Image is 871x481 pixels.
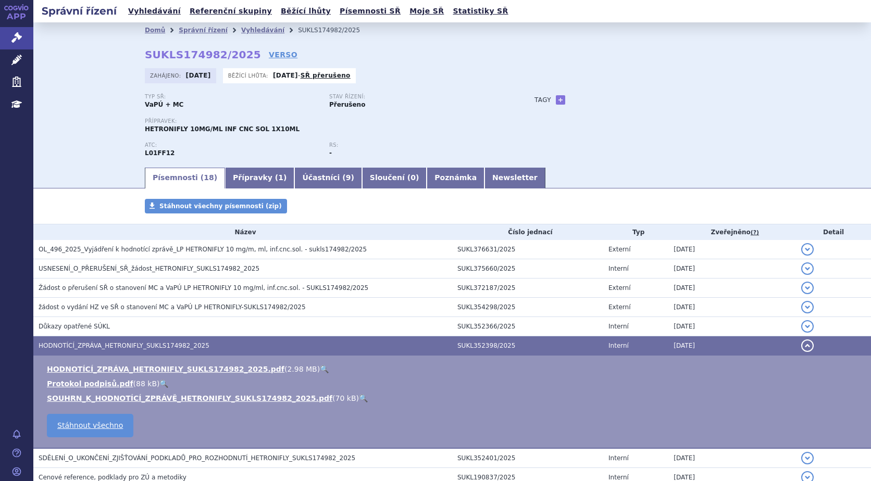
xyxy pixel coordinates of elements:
[145,125,300,133] span: HETRONIFLY 10MG/ML INF CNC SOL 1X10ML
[337,4,404,18] a: Písemnosti SŘ
[603,224,668,240] th: Typ
[125,4,184,18] a: Vyhledávání
[150,71,183,80] span: Zahájeno:
[668,448,796,468] td: [DATE]
[228,71,270,80] span: Běžící lhůta:
[39,284,368,292] span: Žádost o přerušení SŘ o stanovení MC a VaPÚ LP HETRONIFLY 10 mg/ml, inf.cnc.sol. - SUKLS174982/2025
[329,101,365,108] strong: Přerušeno
[452,317,603,336] td: SUKL352366/2025
[39,246,367,253] span: OL_496_2025_Vyjádření k hodnotící zprávě_LP HETRONIFLY 10 mg/m, ml, inf.cnc.sol. - sukls174982/2025
[452,279,603,298] td: SUKL372187/2025
[608,265,629,272] span: Interní
[450,4,511,18] a: Statistiky SŘ
[39,474,186,481] span: Cenové reference, podklady pro ZÚ a metodiky
[225,168,294,188] a: Přípravky (1)
[39,323,110,330] span: Důkazy opatřené SÚKL
[204,173,214,182] span: 18
[427,168,484,188] a: Poznámka
[410,173,416,182] span: 0
[159,202,282,210] span: Stáhnout všechny písemnosti (zip)
[145,199,287,213] a: Stáhnout všechny písemnosti (zip)
[452,336,603,356] td: SUKL352398/2025
[751,229,759,236] abbr: (?)
[346,173,351,182] span: 9
[47,393,861,403] li: ( )
[33,224,452,240] th: Název
[452,448,603,468] td: SUKL352401/2025
[136,379,157,388] span: 88 kB
[801,243,814,256] button: detail
[301,72,351,79] a: SŘ přerušeno
[39,454,355,462] span: SDĚLENÍ_O_UKONČENÍ_ZJIŠŤOVÁNÍ_PODKLADŮ_PRO_ROZHODNUTÍ_HETRONIFLY_SUKLS174982_2025
[145,101,183,108] strong: VaPÚ + MC
[608,342,629,349] span: Interní
[452,298,603,317] td: SUKL354298/2025
[294,168,362,188] a: Účastníci (9)
[241,27,284,34] a: Vyhledávání
[159,379,168,388] a: 🔍
[145,48,261,61] strong: SUKLS174982/2025
[608,303,630,311] span: Externí
[801,320,814,333] button: detail
[668,336,796,356] td: [DATE]
[608,454,629,462] span: Interní
[534,94,551,106] h3: Tagy
[452,224,603,240] th: Číslo jednací
[668,224,796,240] th: Zveřejněno
[329,142,503,148] p: RS:
[39,303,306,311] span: žádost o vydání HZ ve SŘ o stanovení MC a VaPÚ LP HETRONIFLY-SUKLS174982/2025
[298,22,374,38] li: SUKLS174982/2025
[801,262,814,275] button: detail
[269,49,297,60] a: VERSO
[359,394,368,402] a: 🔍
[452,259,603,279] td: SUKL375660/2025
[145,142,319,148] p: ATC:
[47,379,133,388] a: Protokol podpisů.pdf
[33,4,125,18] h2: Správní řízení
[320,365,329,373] a: 🔍
[278,173,283,182] span: 1
[39,265,259,272] span: USNESENÍ_O_PŘERUŠENÍ_SŘ_žádost_HETRONIFLY_SUKLS174982_2025
[47,394,332,402] a: SOUHRN_K_HODNOTÍCÍ_ZPRÁVĚ_HETRONIFLY_SUKLS174982_2025.pdf
[186,72,211,79] strong: [DATE]
[273,72,298,79] strong: [DATE]
[47,364,861,374] li: ( )
[801,301,814,313] button: detail
[608,246,630,253] span: Externí
[668,317,796,336] td: [DATE]
[608,284,630,292] span: Externí
[145,94,319,100] p: Typ SŘ:
[668,259,796,279] td: [DATE]
[608,474,629,481] span: Interní
[668,279,796,298] td: [DATE]
[801,339,814,352] button: detail
[796,224,871,240] th: Detail
[287,365,317,373] span: 2.98 MB
[329,94,503,100] p: Stav řízení:
[145,27,165,34] a: Domů
[47,365,284,373] a: HODNOTÍCÍ_ZPRÁVA_HETRONIFLY_SUKLS174982_2025.pdf
[39,342,209,349] span: HODNOTÍCÍ_ZPRÁVA_HETRONIFLY_SUKLS174982_2025
[801,282,814,294] button: detail
[145,149,175,157] strong: SERPLULIMAB
[179,27,228,34] a: Správní řízení
[668,240,796,259] td: [DATE]
[329,149,332,157] strong: -
[273,71,351,80] p: -
[452,240,603,259] td: SUKL376631/2025
[406,4,447,18] a: Moje SŘ
[145,168,225,188] a: Písemnosti (18)
[278,4,334,18] a: Běžící lhůty
[47,414,133,437] a: Stáhnout všechno
[556,95,565,105] a: +
[362,168,427,188] a: Sloučení (0)
[335,394,356,402] span: 70 kB
[484,168,545,188] a: Newsletter
[186,4,275,18] a: Referenční skupiny
[608,323,629,330] span: Interní
[47,378,861,389] li: ( )
[668,298,796,317] td: [DATE]
[145,118,514,124] p: Přípravek:
[801,452,814,464] button: detail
